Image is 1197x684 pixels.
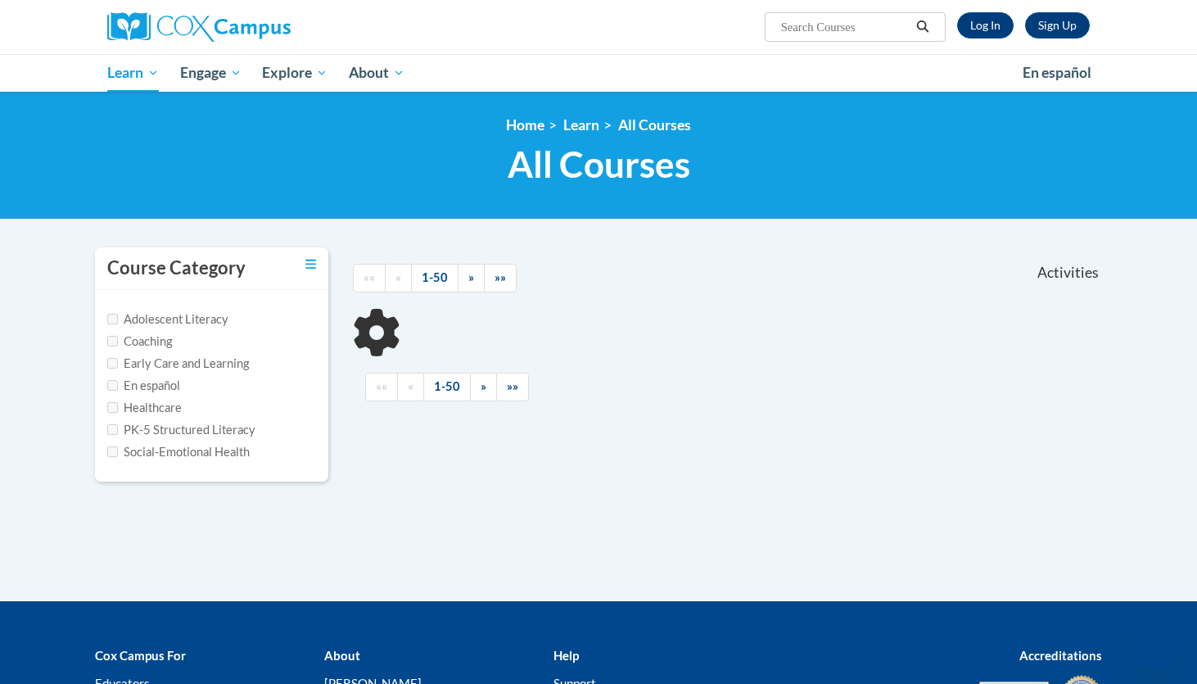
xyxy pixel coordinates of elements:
[397,373,424,401] a: Previous
[1019,648,1102,663] b: Accreditations
[376,379,387,393] span: ««
[468,270,474,284] span: »
[107,12,418,42] a: Cox Campus
[107,333,172,351] label: Coaching
[508,143,690,186] span: All Courses
[251,54,338,92] a: Explore
[107,380,118,391] input: Checkbox for Options
[107,12,291,42] img: Cox Campus
[107,256,246,281] h3: Course Category
[107,377,180,395] label: En español
[95,648,186,663] b: Cox Campus For
[506,116,544,134] a: Home
[385,264,412,292] a: Previous
[83,54,1114,92] div: Main menu
[423,373,471,401] a: 1-50
[481,379,486,393] span: »
[779,17,910,37] input: Search Courses
[484,264,517,292] a: End
[458,264,485,292] a: Next
[1025,12,1090,39] a: Register
[107,421,255,439] label: PK-5 Structured Literacy
[107,358,118,369] input: Checkbox for Options
[338,54,415,92] a: About
[496,373,529,401] a: End
[1012,56,1102,90] a: En español
[411,264,458,292] a: 1-50
[507,379,518,393] span: »»
[1023,64,1091,81] span: En español
[1037,264,1099,282] span: Activities
[324,648,360,663] b: About
[97,54,169,92] a: Learn
[107,446,118,457] input: Checkbox for Options
[107,443,250,461] label: Social-Emotional Health
[107,63,159,83] span: Learn
[107,310,228,328] label: Adolescent Literacy
[910,17,935,37] button: Search
[563,116,599,134] a: Learn
[305,256,316,274] a: Toggle collapse
[107,314,118,324] input: Checkbox for Options
[107,402,118,413] input: Checkbox for Options
[618,116,691,134] a: All Courses
[395,270,401,284] span: «
[107,355,249,373] label: Early Care and Learning
[495,270,506,284] span: »»
[353,264,386,292] a: Begining
[408,379,413,393] span: «
[262,63,327,83] span: Explore
[957,12,1014,39] a: Log In
[180,63,242,83] span: Engage
[169,54,252,92] a: Engage
[365,373,398,401] a: Begining
[470,373,497,401] a: Next
[553,648,579,663] b: Help
[107,424,118,435] input: Checkbox for Options
[349,63,404,83] span: About
[1132,618,1184,671] iframe: Button to launch messaging window
[107,399,182,417] label: Healthcare
[107,336,118,347] input: Checkbox for Options
[364,270,375,284] span: ««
